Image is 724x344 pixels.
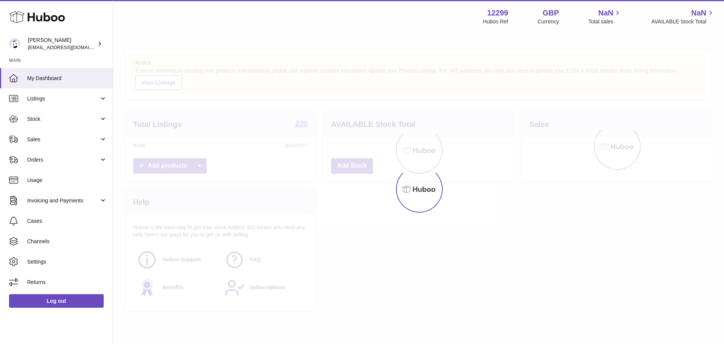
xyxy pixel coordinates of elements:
span: NaN [598,8,613,18]
span: Total sales [588,18,622,25]
span: Usage [27,177,107,184]
strong: 12299 [487,8,508,18]
a: NaN Total sales [588,8,622,25]
img: internalAdmin-12299@internal.huboo.com [9,38,20,49]
span: Stock [27,116,99,123]
span: Invoicing and Payments [27,197,99,204]
span: Listings [27,95,99,102]
strong: GBP [543,8,559,18]
span: [EMAIL_ADDRESS][DOMAIN_NAME] [28,44,111,50]
span: NaN [691,8,706,18]
div: Currency [538,18,559,25]
span: Sales [27,136,99,143]
span: Settings [27,258,107,265]
a: NaN AVAILABLE Stock Total [651,8,715,25]
div: [PERSON_NAME] [28,37,96,51]
span: Channels [27,238,107,245]
span: AVAILABLE Stock Total [651,18,715,25]
div: Huboo Ref [483,18,508,25]
span: Returns [27,279,107,286]
span: Orders [27,156,99,164]
span: My Dashboard [27,75,107,82]
a: Log out [9,294,104,308]
span: Cases [27,218,107,225]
